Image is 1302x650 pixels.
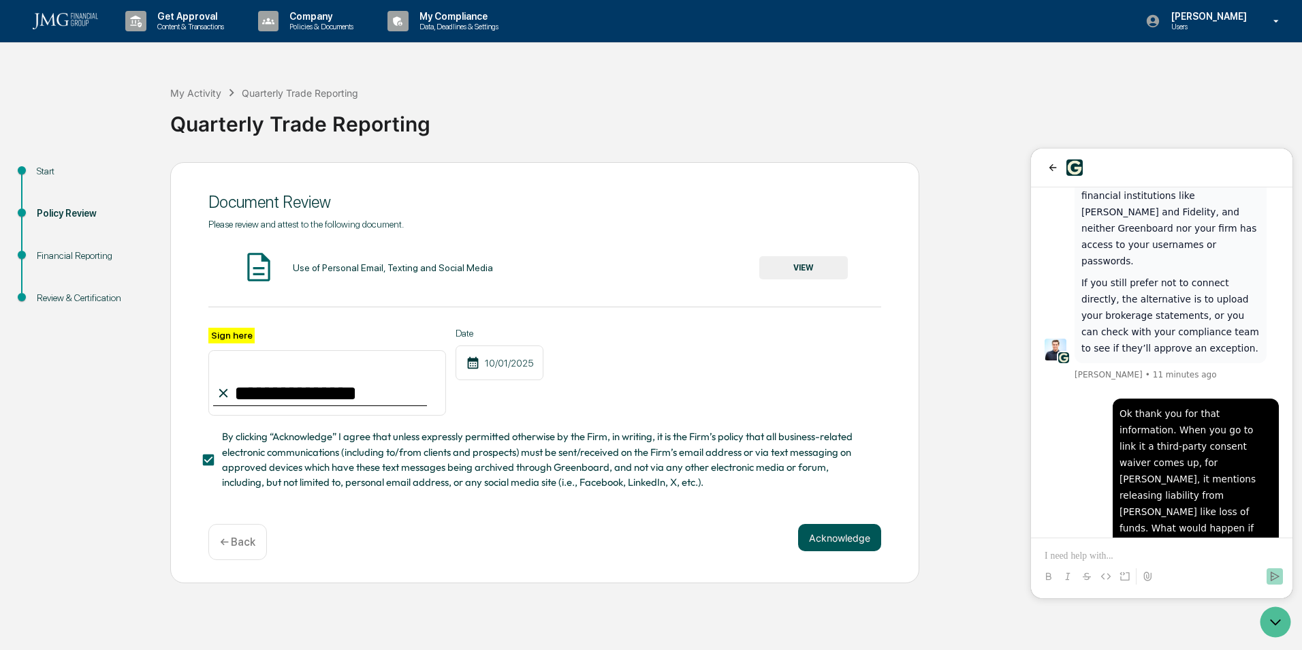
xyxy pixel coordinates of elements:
div: Policy Review [37,206,148,221]
div: Use of Personal Email, Texting and Social Media [293,262,493,273]
img: Document Icon [242,250,276,284]
div: Ok thank you for that information. When you go to link it a third-party consent waiver comes up, ... [89,257,241,486]
p: Get Approval [146,11,231,22]
p: Data, Deadlines & Settings [409,22,505,31]
div: Quarterly Trade Reporting [170,101,1295,136]
p: Company [279,11,360,22]
div: Quarterly Trade Reporting [242,87,358,99]
label: Date [456,328,543,339]
p: Users [1160,22,1254,31]
div: Financial Reporting [37,249,148,263]
div: Start [37,164,148,179]
img: Jack Rasmussen [14,190,35,212]
iframe: Open customer support [1258,605,1295,642]
div: My Activity [170,87,221,99]
span: [PERSON_NAME] [44,221,112,232]
img: 1746055101610-c473b297-6a78-478c-a979-82029cc54cd1 [27,204,38,215]
div: 10/01/2025 [456,345,543,380]
iframe: Customer support window [1031,149,1292,598]
p: Content & Transactions [146,22,231,31]
p: ← Back [220,536,255,548]
p: If you still prefer not to connect directly, the alternative is to upload your brokerage statemen... [50,126,229,208]
p: Policies & Documents [279,22,360,31]
div: Document Review [208,192,881,212]
p: My Compliance [409,11,505,22]
span: 11 minutes ago [122,221,186,232]
span: By clicking “Acknowledge” I agree that unless expressly permitted otherwise by the Firm, in writi... [222,429,870,490]
img: logo [33,13,98,29]
span: Please review and attest to the following document. [208,219,404,230]
button: VIEW [759,256,848,279]
button: Send [236,420,252,436]
p: [PERSON_NAME] [1160,11,1254,22]
label: Sign here [208,328,255,343]
button: Acknowledge [798,524,881,551]
span: • [114,221,119,232]
div: Review & Certification [37,291,148,305]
